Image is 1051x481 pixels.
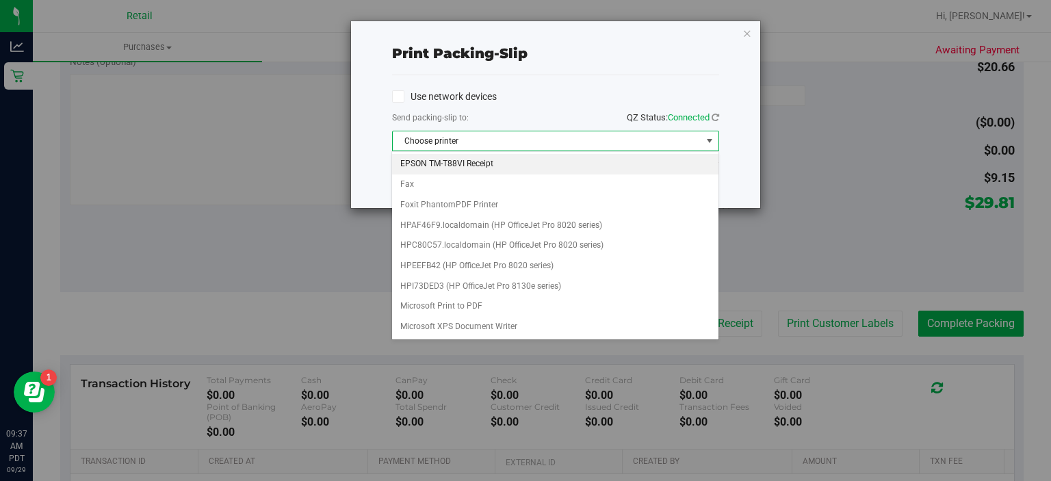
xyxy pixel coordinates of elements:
[392,296,718,317] li: Microsoft Print to PDF
[392,154,718,174] li: EPSON TM-T88VI Receipt
[627,112,719,122] span: QZ Status:
[40,369,57,386] iframe: Resource center unread badge
[392,90,497,104] label: Use network devices
[392,317,718,337] li: Microsoft XPS Document Writer
[668,112,710,122] span: Connected
[392,276,718,297] li: HPI73DED3 (HP OfficeJet Pro 8130e series)
[14,372,55,413] iframe: Resource center
[392,195,718,216] li: Foxit PhantomPDF Printer
[392,174,718,195] li: Fax
[392,216,718,236] li: HPAF46F9.localdomain (HP OfficeJet Pro 8020 series)
[393,131,701,151] span: Choose printer
[392,235,718,256] li: HPC80C57.localdomain (HP OfficeJet Pro 8020 series)
[701,131,718,151] span: select
[392,112,469,124] label: Send packing-slip to:
[392,45,528,62] span: Print packing-slip
[392,256,718,276] li: HPEEFB42 (HP OfficeJet Pro 8020 series)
